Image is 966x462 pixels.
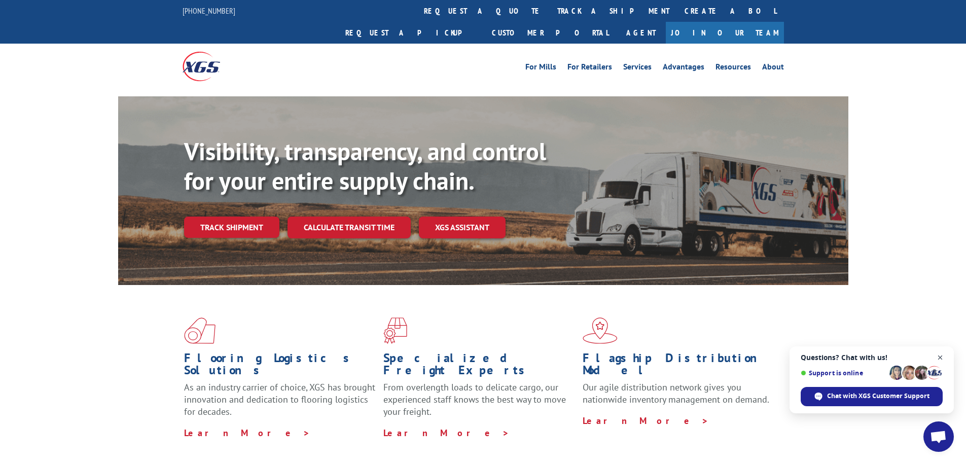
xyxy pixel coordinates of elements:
[184,352,376,381] h1: Flooring Logistics Solutions
[923,421,954,452] div: Open chat
[383,381,575,427] p: From overlength loads to delicate cargo, our experienced staff knows the best way to move your fr...
[934,351,947,364] span: Close chat
[663,63,704,74] a: Advantages
[184,381,375,417] span: As an industry carrier of choice, XGS has brought innovation and dedication to flooring logistics...
[801,369,886,377] span: Support is online
[288,217,411,238] a: Calculate transit time
[827,392,929,401] span: Chat with XGS Customer Support
[383,352,575,381] h1: Specialized Freight Experts
[583,415,709,427] a: Learn More >
[184,427,310,439] a: Learn More >
[184,135,546,196] b: Visibility, transparency, and control for your entire supply chain.
[567,63,612,74] a: For Retailers
[666,22,784,44] a: Join Our Team
[583,352,774,381] h1: Flagship Distribution Model
[715,63,751,74] a: Resources
[419,217,506,238] a: XGS ASSISTANT
[616,22,666,44] a: Agent
[525,63,556,74] a: For Mills
[383,317,407,344] img: xgs-icon-focused-on-flooring-red
[184,317,216,344] img: xgs-icon-total-supply-chain-intelligence-red
[484,22,616,44] a: Customer Portal
[583,317,618,344] img: xgs-icon-flagship-distribution-model-red
[801,387,943,406] div: Chat with XGS Customer Support
[583,381,769,405] span: Our agile distribution network gives you nationwide inventory management on demand.
[801,353,943,362] span: Questions? Chat with us!
[183,6,235,16] a: [PHONE_NUMBER]
[184,217,279,238] a: Track shipment
[338,22,484,44] a: Request a pickup
[762,63,784,74] a: About
[383,427,510,439] a: Learn More >
[623,63,652,74] a: Services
